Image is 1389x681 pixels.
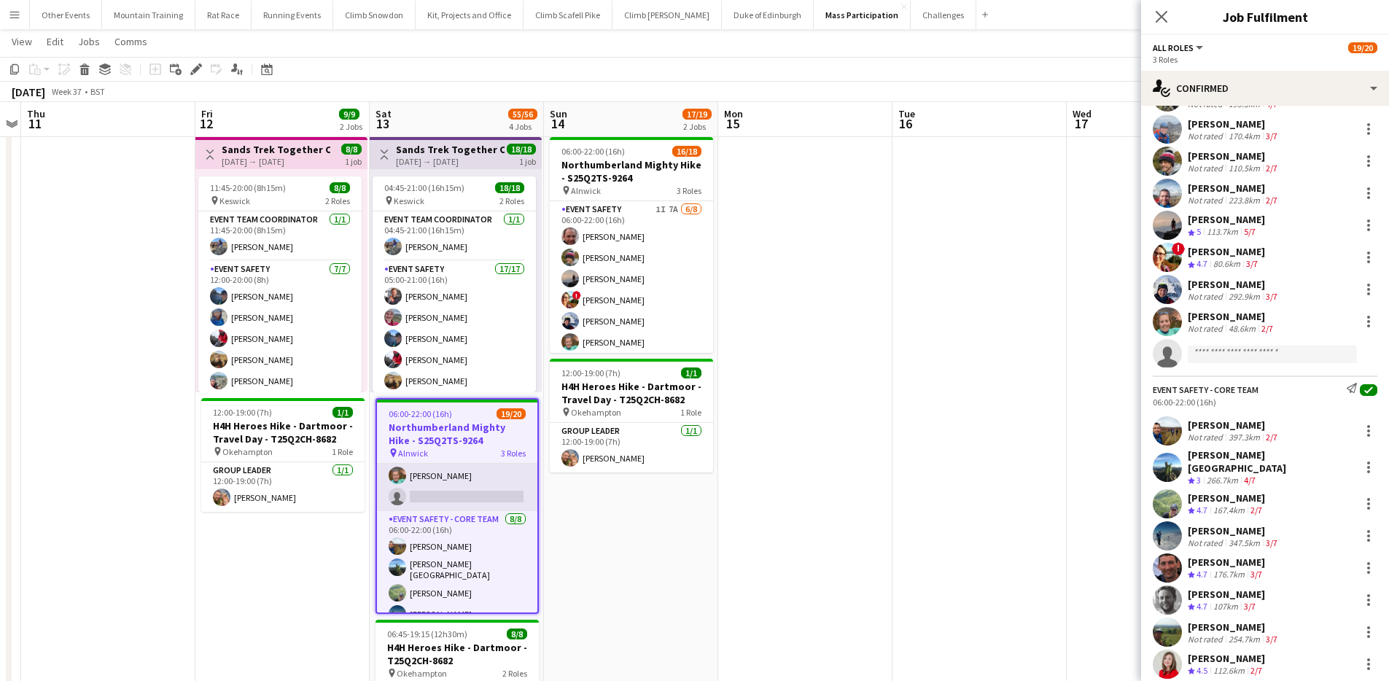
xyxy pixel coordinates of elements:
div: 2 Jobs [340,121,362,132]
span: 1/1 [332,407,353,418]
span: 3 Roles [501,448,526,459]
span: 1 Role [680,407,701,418]
app-skills-label: 2/7 [1266,432,1277,443]
div: [PERSON_NAME] [1188,117,1280,131]
div: 80.6km [1210,258,1243,271]
h3: H4H Heroes Hike - Dartmoor - T25Q2CH-8682 [376,641,539,667]
app-skills-label: 2/7 [1261,323,1273,334]
span: Sat [376,107,392,120]
span: 4.7 [1197,258,1207,269]
span: 8/8 [341,144,362,155]
div: 110.5km [1226,163,1263,174]
app-skills-label: 4/7 [1244,475,1256,486]
div: 223.8km [1226,195,1263,206]
span: 1/1 [681,367,701,378]
app-job-card: 12:00-19:00 (7h)1/1H4H Heroes Hike - Dartmoor - Travel Day - T25Q2CH-8682 Okehampton1 RoleGroup L... [201,398,365,512]
div: 170.4km [1226,131,1263,141]
div: 06:00-22:00 (16h)19/20Northumberland Mighty Hike - S25Q2TS-9264 Alnwick3 Roles[PERSON_NAME]![PERS... [376,398,539,614]
span: Alnwick [398,448,428,459]
div: [PERSON_NAME] [1188,245,1265,258]
span: 12:00-19:00 (7h) [561,367,620,378]
button: Duke of Edinburgh [722,1,814,29]
a: Jobs [72,32,106,51]
span: 2 Roles [325,195,350,206]
div: [PERSON_NAME] [1188,278,1280,291]
span: Fri [201,107,213,120]
button: Climb [PERSON_NAME] [612,1,722,29]
div: [PERSON_NAME] [1188,524,1280,537]
span: 8/8 [330,182,350,193]
div: 06:00-22:00 (16h)16/18Northumberland Mighty Hike - S25Q2TS-9264 Alnwick3 RolesEvent Safety1I7A6/8... [550,137,713,353]
app-card-role: Event Team Coordinator1/111:45-20:00 (8h15m)[PERSON_NAME] [198,211,362,261]
app-card-role: Group Leader1/112:00-19:00 (7h)[PERSON_NAME] [550,423,713,472]
button: Challenges [911,1,976,29]
div: 167.4km [1210,505,1248,517]
button: Kit, Projects and Office [416,1,524,29]
span: 17/19 [682,109,712,120]
div: 3 Roles [1153,54,1377,65]
div: 397.3km [1226,432,1263,443]
app-job-card: 11:45-20:00 (8h15m)8/8 Keswick2 RolesEvent Team Coordinator1/111:45-20:00 (8h15m)[PERSON_NAME]Eve... [198,176,362,392]
div: [PERSON_NAME][GEOGRAPHIC_DATA] [1188,448,1354,475]
app-skills-label: 2/7 [1250,665,1262,676]
span: 11:45-20:00 (8h15m) [210,182,286,193]
div: [PERSON_NAME] [1188,310,1276,323]
div: Not rated [1188,537,1226,548]
span: Edit [47,35,63,48]
span: Wed [1073,107,1092,120]
span: 2 Roles [499,195,524,206]
span: All roles [1153,42,1194,53]
app-job-card: 12:00-19:00 (7h)1/1H4H Heroes Hike - Dartmoor - Travel Day - T25Q2CH-8682 Okehampton1 RoleGroup L... [550,359,713,472]
span: 06:00-22:00 (16h) [389,408,452,419]
span: Mon [724,107,743,120]
span: 2 Roles [502,668,527,679]
app-skills-label: 3/7 [1244,601,1256,612]
h3: H4H Heroes Hike - Dartmoor - Travel Day - T25Q2CH-8682 [201,419,365,445]
span: 06:00-22:00 (16h) [561,146,625,157]
span: 12:00-19:00 (7h) [213,407,272,418]
span: 14 [548,115,567,132]
span: 15 [722,115,743,132]
div: 113.7km [1204,226,1241,238]
span: 06:45-19:15 (12h30m) [387,629,467,639]
app-card-role: Event Safety7/712:00-20:00 (8h)[PERSON_NAME][PERSON_NAME][PERSON_NAME][PERSON_NAME][PERSON_NAME] [198,261,362,437]
span: 18/18 [495,182,524,193]
div: 2 Jobs [683,121,711,132]
a: View [6,32,38,51]
div: Event Safety - Core Team [1153,384,1258,395]
span: ! [1172,242,1185,255]
div: [PERSON_NAME] [1188,588,1265,601]
div: [PERSON_NAME] [1188,556,1265,569]
h3: Northumberland Mighty Hike - S25Q2TS-9264 [550,158,713,184]
div: [DATE] [12,85,45,99]
div: Not rated [1188,323,1226,334]
app-skills-label: 3/7 [1266,537,1277,548]
button: Rat Race [195,1,252,29]
span: Tue [898,107,915,120]
h3: Sands Trek Together Challenge - S25Q2CH-9384 [396,143,505,156]
button: All roles [1153,42,1205,53]
div: Not rated [1188,432,1226,443]
span: 4.7 [1197,601,1207,612]
div: [PERSON_NAME] [1188,149,1280,163]
span: ! [572,291,581,300]
div: BST [90,86,105,97]
span: View [12,35,32,48]
span: 11 [25,115,45,132]
span: Okehampton [397,668,447,679]
div: Confirmed [1141,71,1389,106]
span: 12 [199,115,213,132]
h3: Northumberland Mighty Hike - S25Q2TS-9264 [377,421,537,447]
div: 292.9km [1226,291,1263,302]
div: [PERSON_NAME] [1188,652,1265,665]
app-skills-label: 3/7 [1266,634,1277,645]
span: 04:45-21:00 (16h15m) [384,182,464,193]
div: [PERSON_NAME] [1188,213,1265,226]
span: 13 [373,115,392,132]
app-card-role: Event Team Coordinator1/104:45-21:00 (16h15m)[PERSON_NAME] [373,211,536,261]
span: 19/20 [1348,42,1377,53]
div: 48.6km [1226,323,1258,334]
button: Mountain Training [102,1,195,29]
